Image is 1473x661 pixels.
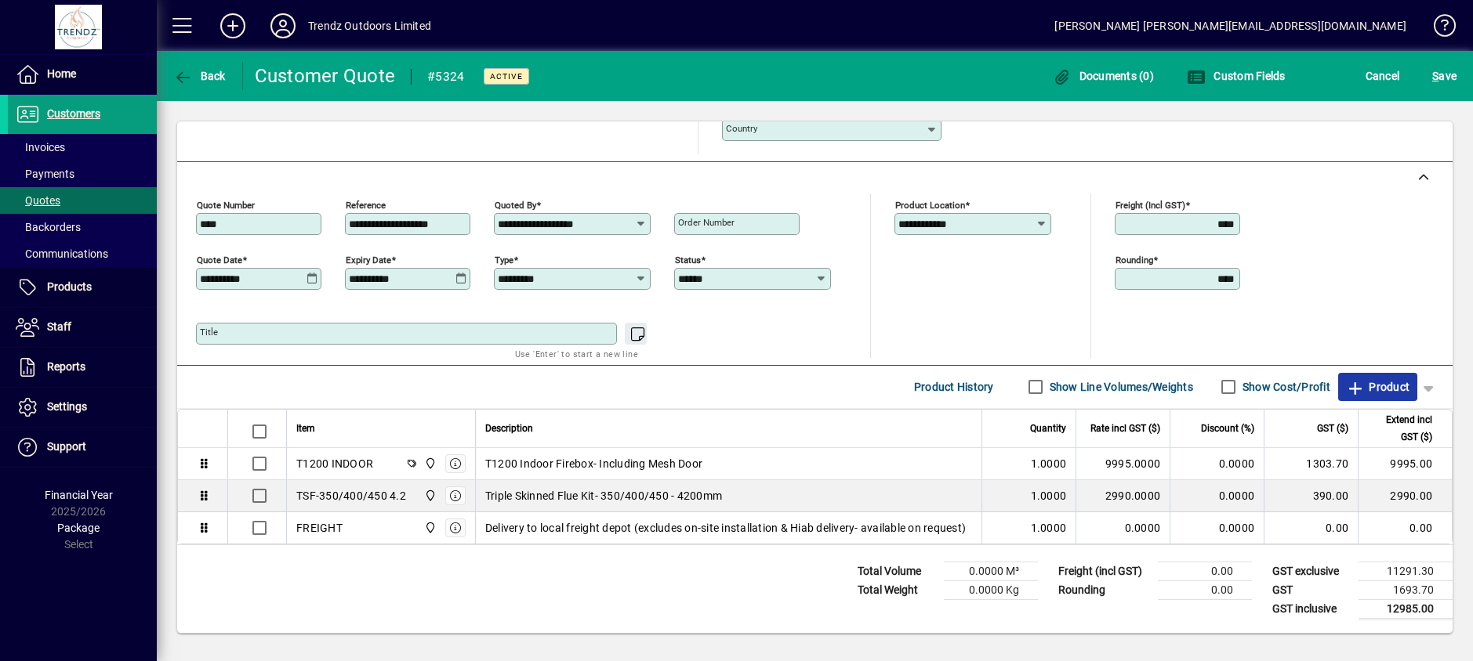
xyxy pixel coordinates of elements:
a: Knowledge Base [1422,3,1453,54]
td: 0.00 [1264,512,1358,544]
span: Customers [47,107,100,120]
button: Add [208,12,258,40]
a: Invoices [8,134,157,161]
button: Documents (0) [1048,62,1158,90]
div: 0.0000 [1086,520,1160,536]
span: Product [1346,374,1410,399]
span: Active [490,71,523,81]
span: Payments [16,168,74,180]
td: 390.00 [1264,480,1358,512]
mat-label: Rounding [1116,254,1153,265]
span: Documents (0) [1052,70,1154,82]
a: Backorders [8,214,157,240]
div: 2990.0000 [1086,488,1160,504]
button: Product [1338,373,1417,401]
a: Products [8,268,157,307]
td: 0.0000 [1170,448,1264,480]
td: Freight (incl GST) [1050,562,1158,580]
span: Quantity [1030,420,1066,437]
div: #5324 [427,64,464,89]
mat-label: Quote date [197,254,242,265]
a: Staff [8,308,157,347]
mat-label: Order number [678,217,735,228]
span: Package [57,522,100,534]
span: New Plymouth [420,455,438,472]
label: Show Cost/Profit [1239,379,1330,395]
span: Rate incl GST ($) [1090,420,1160,437]
span: Description [485,420,533,437]
mat-label: Expiry date [346,254,391,265]
span: Home [47,67,76,80]
a: Quotes [8,187,157,214]
span: Product History [914,374,994,399]
app-page-header-button: Back [157,62,243,90]
span: New Plymouth [420,487,438,504]
span: Invoices [16,141,65,154]
div: 9995.0000 [1086,456,1160,471]
mat-label: Type [495,254,513,265]
span: ave [1432,63,1457,88]
span: Settings [47,400,87,413]
td: GST [1264,580,1359,599]
div: Customer Quote [255,63,396,88]
label: Show Line Volumes/Weights [1047,379,1193,395]
a: Payments [8,161,157,187]
mat-label: Product location [895,199,965,210]
td: Total Volume [850,562,944,580]
td: Total Weight [850,580,944,599]
td: GST inclusive [1264,599,1359,619]
span: Quotes [16,194,60,207]
td: 0.0000 M³ [944,562,1038,580]
span: 1.0000 [1031,456,1067,471]
button: Custom Fields [1183,62,1290,90]
td: 0.00 [1158,580,1252,599]
span: Discount (%) [1201,420,1254,437]
mat-label: Reference [346,199,386,210]
button: Cancel [1362,62,1404,90]
td: 0.00 [1158,562,1252,580]
a: Support [8,428,157,467]
span: S [1432,70,1439,82]
mat-label: Freight (incl GST) [1116,199,1185,210]
button: Back [169,62,230,90]
span: Cancel [1366,63,1400,88]
span: Staff [47,320,71,333]
td: 9995.00 [1358,448,1452,480]
td: 0.00 [1358,512,1452,544]
span: Products [47,280,92,293]
span: New Plymouth [420,519,438,536]
div: Trendz Outdoors Limited [308,13,431,38]
a: Settings [8,388,157,427]
span: GST ($) [1317,420,1348,437]
span: T1200 Indoor Firebox- Including Mesh Door [485,456,702,471]
mat-label: Country [726,123,757,134]
span: Reports [47,360,85,373]
div: [PERSON_NAME] [PERSON_NAME][EMAIL_ADDRESS][DOMAIN_NAME] [1054,13,1406,38]
td: 0.0000 [1170,480,1264,512]
div: TSF-350/400/450 4.2 [296,488,406,504]
span: Financial Year [45,489,113,501]
span: Backorders [16,221,81,233]
mat-label: Quote number [197,199,255,210]
span: Extend incl GST ($) [1368,411,1432,446]
button: Product History [908,373,1000,401]
td: GST exclusive [1264,562,1359,580]
span: Delivery to local freight depot (excludes on-site installation & Hiab delivery- available on requ... [485,520,966,536]
td: 2990.00 [1358,480,1452,512]
mat-hint: Use 'Enter' to start a new line [515,345,638,363]
span: Support [47,440,86,453]
span: Item [296,420,315,437]
button: Save [1428,62,1460,90]
td: 11291.30 [1359,562,1453,580]
td: 1303.70 [1264,448,1358,480]
div: FREIGHT [296,520,343,536]
td: 1693.70 [1359,580,1453,599]
a: Communications [8,240,157,267]
mat-label: Quoted by [495,199,536,210]
span: Back [173,70,226,82]
span: Communications [16,247,108,260]
td: 0.0000 Kg [944,580,1038,599]
div: T1200 INDOOR [296,456,373,471]
td: Rounding [1050,580,1158,599]
button: Profile [258,12,308,40]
